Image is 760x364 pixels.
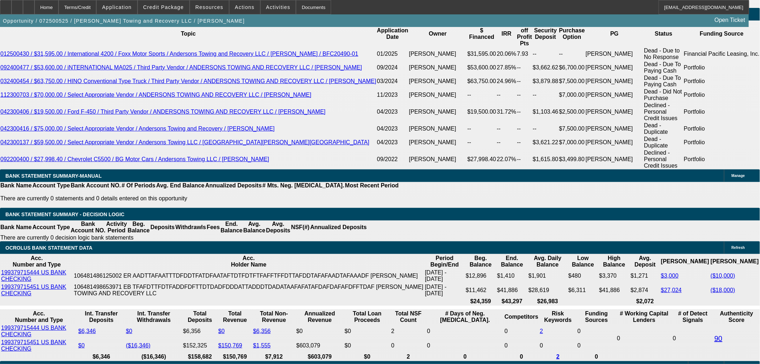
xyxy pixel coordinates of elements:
th: 0 [577,353,616,360]
td: [PERSON_NAME] [585,74,644,88]
td: $3,879.88 [533,74,559,88]
td: -- [559,47,585,61]
td: $1,410 [497,269,527,283]
th: Risk Keywords [539,310,576,324]
td: -- [517,136,533,149]
td: -- [517,74,533,88]
th: # Mts. Neg. [MEDICAL_DATA]. [262,182,345,189]
th: [PERSON_NAME] [661,255,709,268]
a: 199379715444 US BANK CHECKING [1,269,66,282]
td: [PERSON_NAME] [585,136,644,149]
a: 112300703 / $70,000.00 / Select Appropriate Vendor / ANDERSONS TOWING AND RECOVERY LLC / [PERSON_... [0,92,311,98]
th: Avg. Daily Balance [528,255,567,268]
td: $7,000.00 [559,136,585,149]
td: 106481498653971 EB TFAFDTTFDTFADDFDFTTDTDADFDDDATTADDDTDADATAAFAFATAFDAFDAFAFDFFTDAF [PERSON_NAME... [74,283,424,297]
td: -- [533,47,559,61]
th: NSF(#) [291,220,310,234]
td: 27.85% [496,61,516,74]
th: Bank Account NO. [70,220,106,234]
th: Beg. Balance [465,255,496,268]
th: $2,072 [630,298,660,305]
th: Avg. Deposit [630,255,660,268]
a: Open Ticket [712,14,748,26]
th: Total Loan Proceeds [344,310,390,324]
span: Application [102,4,131,10]
th: Sum of the Total NSF Count and Total Overdraft Fee Count from Ocrolus [391,310,426,324]
td: 0 [577,339,616,352]
td: 20.06% [496,47,516,61]
th: Total Deposits [183,310,217,324]
td: $41,886 [599,283,630,297]
td: [DATE] - [DATE] [425,269,465,283]
a: $6,346 [78,328,96,334]
td: [PERSON_NAME] [585,47,644,61]
td: $3,662.62 [533,61,559,74]
a: 042300137 / $59,500.00 / Select Appropriate Vendor / Andersons Towing LLC / [GEOGRAPHIC_DATA][PER... [0,139,369,145]
td: 106481486125002 ER AADTTAFAATTTDFDDTFATDFAATAFTDTFDTFTFAFFTFFDTTAFDDTAFAFAADTAFAAADF [PERSON_NAME] [74,269,424,283]
th: Deposits [150,220,175,234]
th: Avg. Balance [243,220,265,234]
a: ($18,000) [711,287,736,293]
th: $24,359 [465,298,496,305]
th: 2 [391,353,426,360]
td: $480 [568,269,598,283]
th: Annualized Deposits [310,220,367,234]
td: -- [517,61,533,74]
th: Period Begin/End [425,255,465,268]
td: Portfolio [683,88,760,102]
th: # of Detect Signals [673,310,714,324]
td: [PERSON_NAME] [585,102,644,122]
td: Portfolio [683,102,760,122]
td: 2 [391,324,426,338]
a: 042300406 / $19,500.00 / Ford F-450 / Third Party Vendor / ANDERSONS TOWING AND RECOVERY LLC / [P... [0,109,326,115]
a: 199379715451 US BANK CHECKING [1,284,66,296]
td: $7,500.00 [559,122,585,136]
th: $0 [344,353,390,360]
th: Withdrawls [175,220,206,234]
th: Application Date [377,21,409,47]
td: Portfolio [683,136,760,149]
td: Dead - Due To Paying Cash [644,74,683,88]
th: Most Recent Period [345,182,399,189]
th: Avg. End Balance [156,182,205,189]
td: 0 [504,339,539,352]
td: Dead - Duplicate [644,136,683,149]
th: Acc. Number and Type [1,255,73,268]
td: $3,621.22 [533,136,559,149]
td: 03/2024 [377,74,409,88]
a: $6,356 [253,328,271,334]
td: 24.96% [496,74,516,88]
td: Portfolio [683,122,760,136]
th: 0 [504,353,539,360]
td: Portfolio [683,74,760,88]
td: [PERSON_NAME] [409,136,467,149]
td: $3,370 [599,269,630,283]
button: Resources [190,0,229,14]
td: 09/2024 [377,61,409,74]
span: Refresh [732,246,745,250]
button: Credit Package [138,0,189,14]
td: Financial Pacific Leasing, Inc. [683,47,760,61]
span: Activities [266,4,291,10]
th: Annualized Revenue [296,310,344,324]
td: [PERSON_NAME] [409,149,467,169]
th: Beg. Balance [127,220,150,234]
th: Int. Transfer Deposits [78,310,125,324]
td: [PERSON_NAME] [409,61,467,74]
th: Fees [207,220,220,234]
td: [PERSON_NAME] [409,88,467,102]
a: 90 [714,335,722,342]
td: 04/2023 [377,122,409,136]
td: -- [467,122,496,136]
td: $6,700.00 [559,61,585,74]
th: High Balance [599,255,630,268]
td: 09/2022 [377,149,409,169]
td: 04/2023 [377,136,409,149]
th: Low Balance [568,255,598,268]
td: [PERSON_NAME] [409,102,467,122]
a: $0 [126,328,133,334]
th: Account Type [32,220,70,234]
td: 04/2023 [377,102,409,122]
a: $1,555 [253,342,271,349]
th: Security Deposit [533,21,559,47]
